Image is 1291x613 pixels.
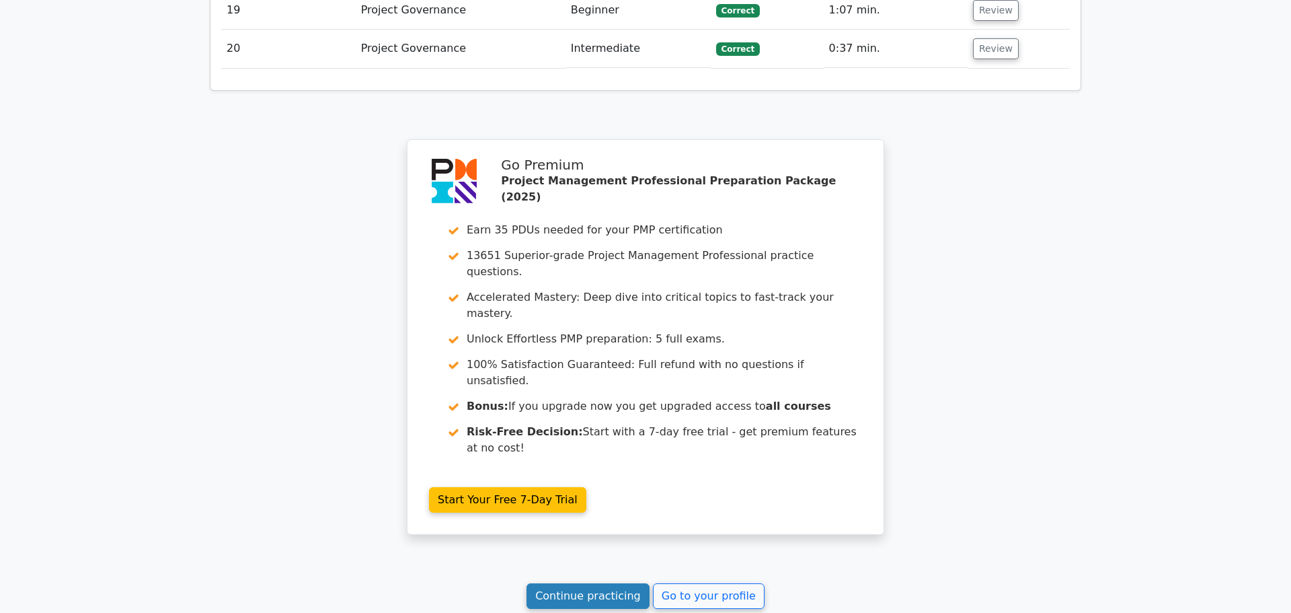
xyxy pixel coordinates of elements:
[716,42,760,56] span: Correct
[824,30,968,68] td: 0:37 min.
[716,4,760,17] span: Correct
[356,30,565,68] td: Project Governance
[221,30,356,68] td: 20
[526,583,650,609] a: Continue practicing
[429,487,586,513] a: Start Your Free 7-Day Trial
[973,38,1019,59] button: Review
[565,30,711,68] td: Intermediate
[653,583,765,609] a: Go to your profile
